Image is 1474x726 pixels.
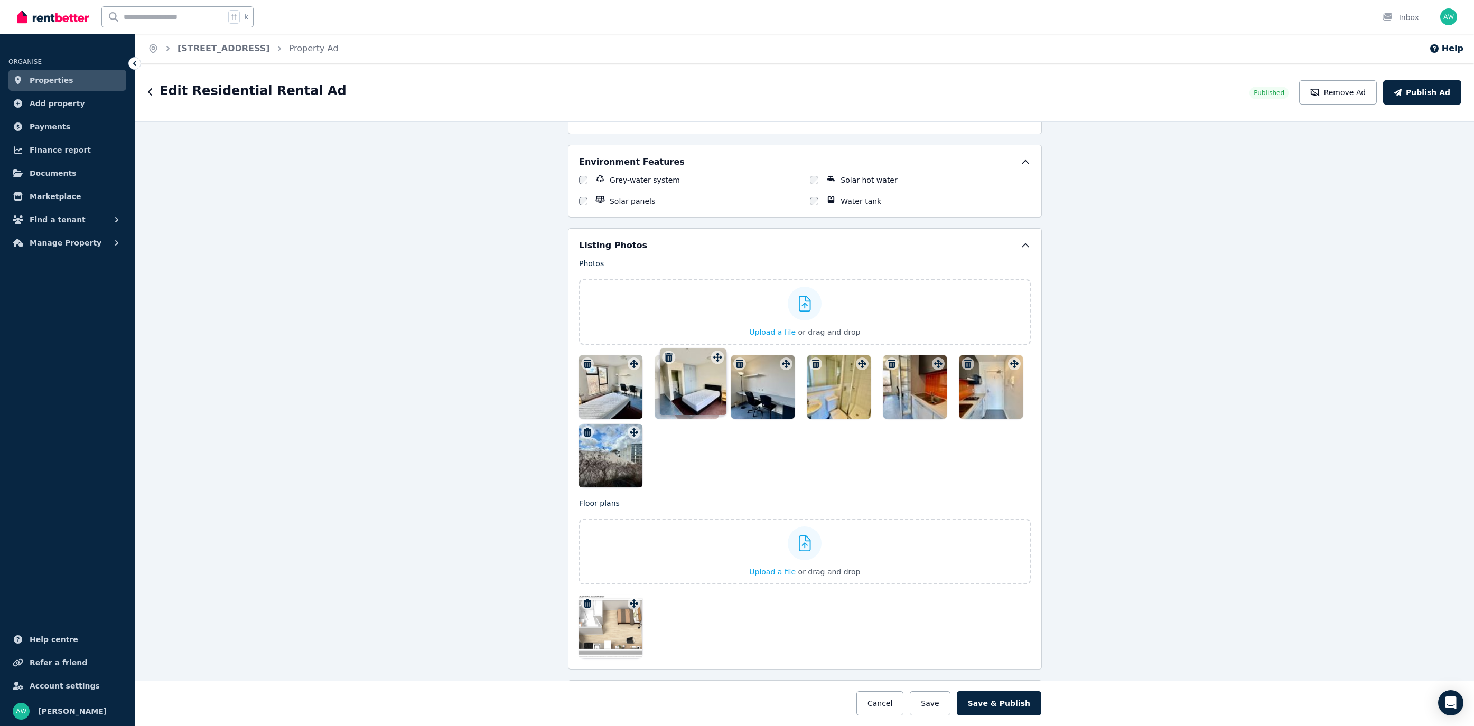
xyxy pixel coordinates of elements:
[841,175,897,185] label: Solar hot water
[1440,8,1457,25] img: Andrew Wong
[8,93,126,114] a: Add property
[798,328,861,336] span: or drag and drop
[160,82,347,99] h1: Edit Residential Rental Ad
[30,213,86,226] span: Find a tenant
[17,9,89,25] img: RentBetter
[1438,690,1463,715] div: Open Intercom Messenger
[8,70,126,91] a: Properties
[38,705,107,718] span: [PERSON_NAME]
[8,652,126,673] a: Refer a friend
[749,567,860,577] button: Upload a file or drag and drop
[8,186,126,207] a: Marketplace
[749,328,796,336] span: Upload a file
[30,167,77,180] span: Documents
[910,691,950,715] button: Save
[30,633,78,646] span: Help centre
[178,43,270,53] a: [STREET_ADDRESS]
[579,239,647,252] h5: Listing Photos
[30,144,91,156] span: Finance report
[749,568,796,576] span: Upload a file
[289,43,339,53] a: Property Ad
[30,656,87,669] span: Refer a friend
[841,196,881,206] label: Water tank
[135,34,351,63] nav: Breadcrumb
[30,680,100,692] span: Account settings
[610,196,655,206] label: Solar panels
[8,58,42,65] span: ORGANISE
[30,237,101,249] span: Manage Property
[1429,42,1463,55] button: Help
[579,258,1031,269] p: Photos
[749,327,860,337] button: Upload a file or drag and drop
[244,13,248,21] span: k
[8,629,126,650] a: Help centre
[1254,89,1284,97] span: Published
[30,74,73,87] span: Properties
[8,232,126,253] button: Manage Property
[798,568,861,576] span: or drag and drop
[8,675,126,696] a: Account settings
[579,156,685,168] h5: Environment Features
[30,120,70,133] span: Payments
[8,209,126,230] button: Find a tenant
[8,139,126,161] a: Finance report
[30,190,81,203] span: Marketplace
[856,691,903,715] button: Cancel
[8,163,126,184] a: Documents
[957,691,1041,715] button: Save & Publish
[1382,12,1419,23] div: Inbox
[1299,80,1377,105] button: Remove Ad
[30,97,85,110] span: Add property
[8,116,126,137] a: Payments
[1383,80,1461,105] button: Publish Ad
[579,498,1031,508] p: Floor plans
[13,703,30,720] img: Andrew Wong
[610,175,680,185] label: Grey-water system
